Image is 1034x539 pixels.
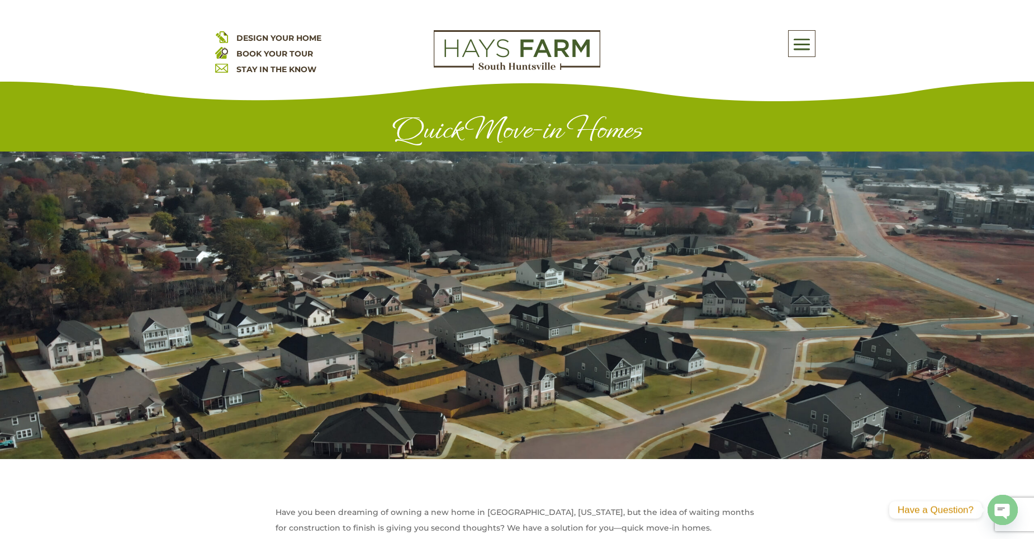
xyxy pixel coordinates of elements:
[434,30,600,70] img: Logo
[236,64,316,74] a: STAY IN THE KNOW
[215,46,228,59] img: book your home tour
[236,49,313,59] a: BOOK YOUR TOUR
[215,113,819,152] h1: Quick Move-in Homes
[434,63,600,73] a: hays farm homes huntsville development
